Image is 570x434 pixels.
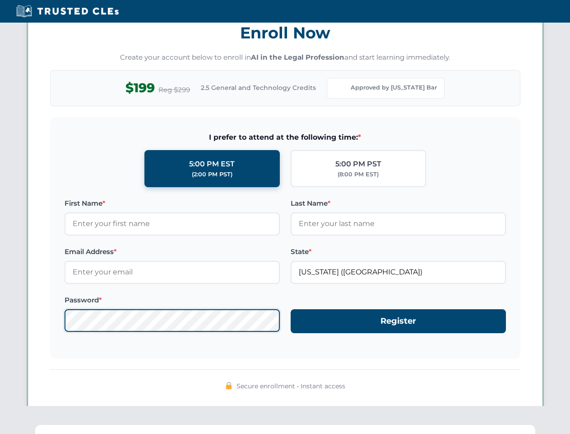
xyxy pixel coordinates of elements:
span: I prefer to attend at the following time: [65,132,506,143]
span: 2.5 General and Technology Credits [201,83,316,93]
img: Trusted CLEs [14,5,121,18]
div: (8:00 PM EST) [338,170,379,179]
input: Enter your email [65,261,280,283]
div: 5:00 PM PST [335,158,381,170]
img: 🔒 [225,382,232,389]
span: $199 [125,78,155,98]
strong: AI in the Legal Profession [251,53,344,61]
h3: Enroll Now [50,19,520,47]
label: Email Address [65,246,280,257]
span: Approved by [US_STATE] Bar [351,83,437,92]
input: Enter your first name [65,212,280,235]
input: Florida (FL) [291,261,506,283]
div: 5:00 PM EST [189,158,235,170]
label: First Name [65,198,280,209]
button: Register [291,309,506,333]
label: Password [65,295,280,306]
div: (2:00 PM PST) [192,170,232,179]
label: State [291,246,506,257]
p: Create your account below to enroll in and start learning immediately. [50,52,520,63]
span: Reg $299 [158,85,190,95]
span: Secure enrollment • Instant access [236,381,345,391]
label: Last Name [291,198,506,209]
input: Enter your last name [291,212,506,235]
img: Florida Bar [334,82,347,94]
